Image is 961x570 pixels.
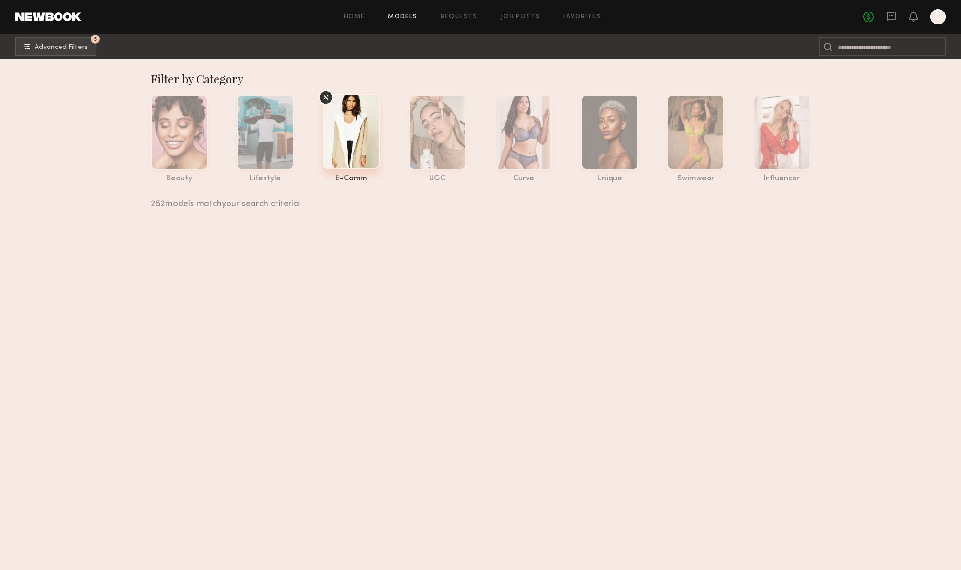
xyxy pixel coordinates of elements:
div: beauty [151,175,208,183]
a: Home [344,14,365,20]
div: influencer [753,175,810,183]
div: unique [581,175,638,183]
span: 5 [94,37,97,41]
a: Job Posts [501,14,541,20]
div: 252 models match your search criteria: [151,189,803,209]
div: UGC [409,175,466,183]
button: 5Advanced Filters [15,37,96,56]
div: lifestyle [237,175,294,183]
a: C [930,9,946,24]
div: curve [495,175,552,183]
div: swimwear [667,175,724,183]
span: Advanced Filters [35,44,88,51]
a: Favorites [563,14,601,20]
div: Filter by Category [151,71,811,86]
div: e-comm [323,175,380,183]
a: Models [388,14,417,20]
a: Requests [441,14,478,20]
